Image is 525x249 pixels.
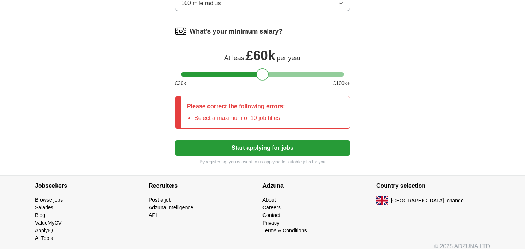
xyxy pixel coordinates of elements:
[376,176,490,196] h4: Country selection
[35,220,62,226] a: ValueMyCV
[262,227,307,233] a: Terms & Conditions
[333,79,350,87] span: £ 100 k+
[224,54,246,62] span: At least
[194,114,285,122] li: Select a maximum of 10 job titles
[35,212,45,218] a: Blog
[277,54,301,62] span: per year
[175,79,186,87] span: £ 20 k
[35,235,53,241] a: AI Tools
[187,102,285,111] p: Please correct the following errors:
[262,205,281,210] a: Careers
[262,220,279,226] a: Privacy
[447,197,464,205] button: change
[35,227,53,233] a: ApplyIQ
[175,26,187,37] img: salary.png
[246,48,275,63] span: £ 60k
[262,212,280,218] a: Contact
[35,205,54,210] a: Salaries
[175,140,350,156] button: Start applying for jobs
[35,197,63,203] a: Browse jobs
[149,212,157,218] a: API
[262,197,276,203] a: About
[190,27,283,36] label: What's your minimum salary?
[391,197,444,205] span: [GEOGRAPHIC_DATA]
[175,159,350,165] p: By registering, you consent to us applying to suitable jobs for you
[149,197,171,203] a: Post a job
[376,196,388,205] img: UK flag
[149,205,193,210] a: Adzuna Intelligence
